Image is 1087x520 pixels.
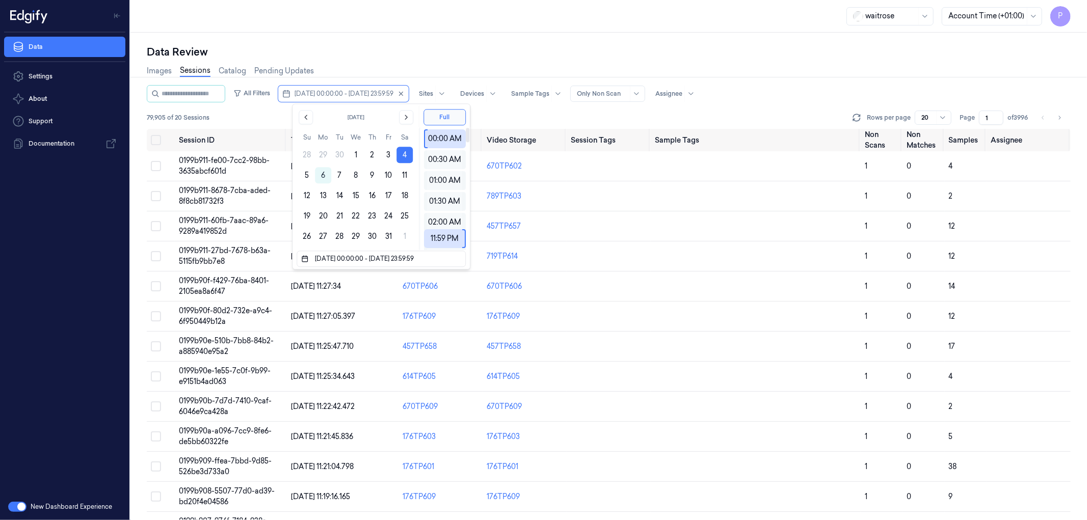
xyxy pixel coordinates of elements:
span: [DATE] 11:21:04.798 [291,462,354,471]
div: 719TP614 [487,251,518,262]
span: P [1050,6,1071,26]
table: October 2025 [299,132,413,244]
span: [DATE] 11:22:42.472 [291,402,355,411]
div: 00:00 AM [428,129,462,148]
span: 0199b909-ffea-7bbd-9d85-526be3d733a0 [179,456,272,476]
a: Sessions [180,65,210,77]
button: Monday, October 13th, 2025 [315,187,331,204]
div: 614TP605 [403,371,479,382]
button: Friday, October 31st, 2025 [380,228,396,244]
span: 0 [907,372,911,381]
th: Non Matches [903,129,944,151]
span: 1 [865,312,867,321]
p: Rows per page [867,113,911,122]
nav: pagination [1036,111,1067,125]
div: 457TP658 [403,341,479,352]
th: Saturday [396,132,413,143]
button: Monday, October 20th, 2025 [315,208,331,224]
button: All Filters [229,85,274,101]
span: 14 [949,282,956,291]
th: Friday [380,132,396,143]
span: 1 [865,252,867,261]
button: Today, Monday, October 6th, 2025 [315,167,331,183]
button: Saturday, October 11th, 2025 [396,167,413,183]
span: 4 [949,372,953,381]
span: 0 [907,161,911,171]
th: Session ID [175,129,287,151]
button: Sunday, October 5th, 2025 [299,167,315,183]
th: Samples [945,129,987,151]
div: 670TP609 [403,401,479,412]
button: Go to the Next Month [399,110,413,124]
button: Saturday, October 4th, 2025, selected [396,147,413,163]
button: Toggle Navigation [109,8,125,24]
button: Saturday, November 1st, 2025 [396,228,413,244]
button: Sunday, September 28th, 2025 [299,147,315,163]
span: 0199b90e-510b-7bb8-84b2-a885940e95a2 [179,336,274,356]
span: 38 [949,462,957,471]
button: Go to the Previous Month [299,110,313,124]
span: Page [960,113,975,122]
button: Select row [151,491,161,502]
span: 1 [865,191,867,201]
button: Friday, October 17th, 2025 [380,187,396,204]
span: 0 [907,432,911,441]
span: 0199b90f-f429-76ba-8401-2105ea8a6f47 [179,276,269,296]
button: About [4,89,125,109]
button: Select all [151,135,161,145]
div: 670TP602 [487,161,522,172]
button: Sunday, October 12th, 2025 [299,187,315,204]
span: 0 [907,342,911,351]
a: Data [4,37,125,57]
div: 176TP609 [487,311,520,322]
span: 0199b911-27bd-7678-b63a-5115fb9bb7e8 [179,246,271,266]
th: Video Storage [483,129,567,151]
span: 1 [865,342,867,351]
span: 1 [865,492,867,501]
span: 0 [907,252,911,261]
div: 176TP601 [403,461,479,472]
span: 0199b911-8678-7cba-aded-8f8cb81732f3 [179,186,271,206]
button: Thursday, October 9th, 2025 [364,167,380,183]
div: 11:59 PM [428,229,462,248]
span: [DATE] 11:19:16.165 [291,492,350,501]
div: 457TP657 [487,221,521,232]
div: 01:00 AM [428,171,463,190]
a: Settings [4,66,125,87]
span: 1 [865,282,867,291]
button: Sunday, October 26th, 2025 [299,228,315,244]
span: [DATE] 11:25:47.710 [291,342,354,351]
button: Thursday, October 2nd, 2025 [364,147,380,163]
input: Dates [313,253,457,265]
span: [DATE] 11:25:34.643 [291,372,355,381]
div: 670TP606 [487,281,522,292]
th: Session Tags [567,129,651,151]
span: 1 [865,402,867,411]
div: Data Review [147,45,1071,59]
button: Select row [151,371,161,381]
span: 12 [949,252,956,261]
button: Thursday, October 30th, 2025 [364,228,380,244]
a: Documentation [4,133,125,154]
button: Friday, October 3rd, 2025 [380,147,396,163]
button: Sunday, October 19th, 2025 [299,208,315,224]
span: of 3996 [1008,113,1028,122]
button: Wednesday, October 15th, 2025 [348,187,364,204]
span: 0199b911-fe00-7cc2-98bb-3635abcf601d [179,156,270,176]
span: [DATE] 00:00:00 - [DATE] 23:59:59 [295,89,393,98]
span: 17 [949,342,956,351]
div: 457TP658 [487,341,521,352]
button: Wednesday, October 8th, 2025 [348,167,364,183]
span: 79,905 of 20 Sessions [147,113,209,122]
button: Select row [151,431,161,442]
button: Tuesday, October 28th, 2025 [331,228,348,244]
span: [DATE] 11:27:34 [291,282,341,291]
button: Wednesday, October 22nd, 2025 [348,208,364,224]
button: Select row [151,461,161,472]
div: 176TP609 [403,311,479,322]
span: 0199b90f-80d2-732e-a9c4-6f950449b12a [179,306,272,326]
span: 5 [949,432,953,441]
button: Select row [151,191,161,201]
button: Tuesday, October 14th, 2025 [331,187,348,204]
button: Wednesday, October 1st, 2025 [348,147,364,163]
